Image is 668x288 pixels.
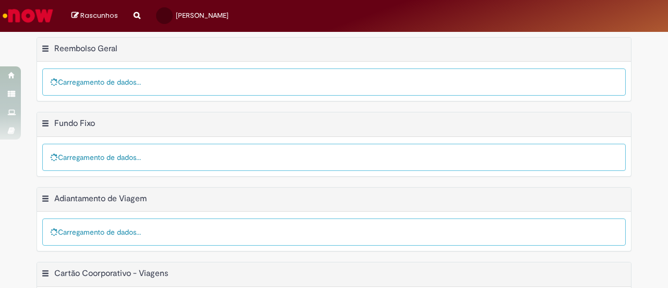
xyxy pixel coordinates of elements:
[54,43,117,54] h2: Reembolso Geral
[42,218,626,246] div: Carregamento de dados...
[1,5,55,26] img: ServiceNow
[42,144,626,171] div: Carregamento de dados...
[176,11,229,20] span: [PERSON_NAME]
[71,11,118,21] a: Rascunhos
[80,10,118,20] span: Rascunhos
[41,43,50,57] button: Reembolso Geral Menu de contexto
[42,68,626,96] div: Carregamento de dados...
[41,268,50,282] button: Cartão Coorporativo - Viagens Menu de contexto
[41,193,50,207] button: Adiantamento de Viagem Menu de contexto
[41,118,50,132] button: Fundo Fixo Menu de contexto
[54,269,168,279] h2: Cartão Coorporativo - Viagens
[54,118,95,129] h2: Fundo Fixo
[54,193,147,204] h2: Adiantamento de Viagem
